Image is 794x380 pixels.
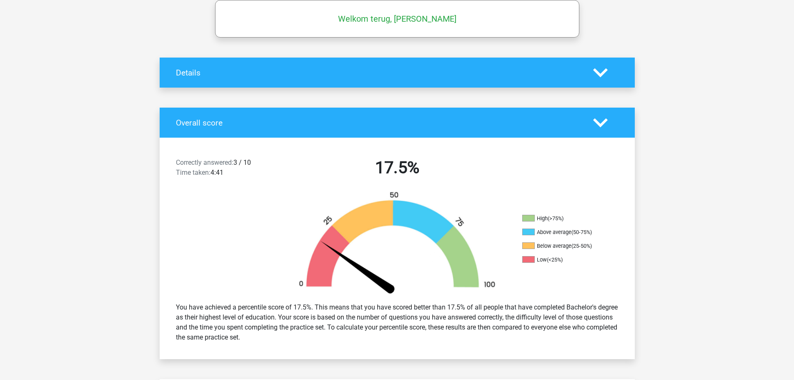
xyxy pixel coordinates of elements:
[522,242,606,250] li: Below average
[170,299,625,346] div: You have achieved a percentile score of 17.5%. This means that you have scored better than 17.5% ...
[522,215,606,222] li: High
[522,229,606,236] li: Above average
[176,159,233,166] span: Correctly answered:
[219,14,575,24] h5: Welkom terug, [PERSON_NAME]
[571,243,592,249] div: (25-50%)
[571,229,592,235] div: (50-75%)
[176,169,210,176] span: Time taken:
[548,215,564,221] div: (>75%)
[176,118,581,128] h4: Overall score
[285,191,510,296] img: 18.8bc0c4b7a8e7.png
[290,158,505,178] h2: 17.5%
[522,256,606,264] li: Low
[176,68,581,78] h4: Details
[547,257,563,263] div: (<25%)
[170,158,283,181] div: 3 / 10 4:41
